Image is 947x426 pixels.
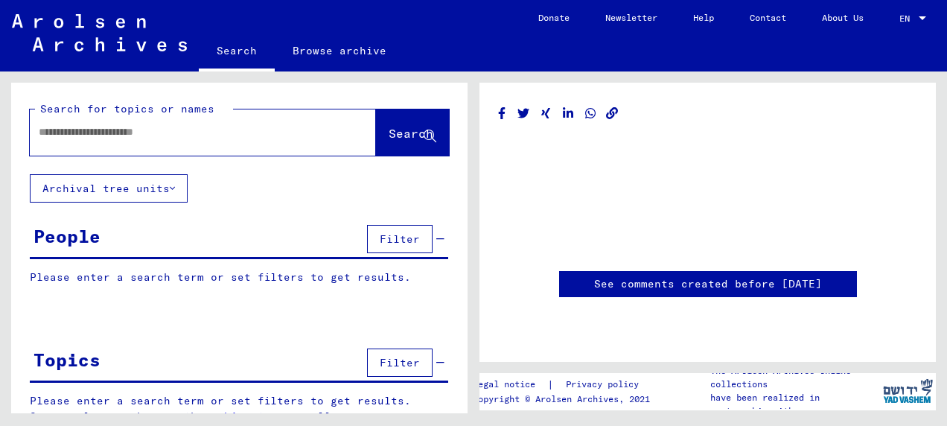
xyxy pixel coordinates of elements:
p: Please enter a search term or set filters to get results. [30,270,448,285]
button: Share on WhatsApp [583,104,599,123]
button: Share on Twitter [516,104,532,123]
a: See comments created before [DATE] [594,276,822,292]
p: have been realized in partnership with [710,391,879,418]
button: Share on LinkedIn [561,104,576,123]
button: Search [376,109,449,156]
button: Share on Facebook [494,104,510,123]
p: The Arolsen Archives online collections [710,364,879,391]
a: archive tree [204,410,284,423]
button: Copy link [605,104,620,123]
button: Archival tree units [30,174,188,203]
span: Filter [380,356,420,369]
div: People [34,223,101,249]
span: Search [389,126,433,141]
span: EN [899,13,916,24]
button: Filter [367,349,433,377]
a: Browse archive [275,33,404,69]
button: Filter [367,225,433,253]
div: Topics [34,346,101,373]
p: Please enter a search term or set filters to get results. Or you also can browse the manually. [30,393,449,425]
img: yv_logo.png [880,372,936,410]
a: Legal notice [473,377,547,392]
p: Copyright © Arolsen Archives, 2021 [473,392,657,406]
a: Search [199,33,275,71]
button: Share on Xing [538,104,554,123]
div: | [473,377,657,392]
span: Filter [380,232,420,246]
img: Arolsen_neg.svg [12,14,187,51]
mat-label: Search for topics or names [40,102,214,115]
a: Privacy policy [554,377,657,392]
